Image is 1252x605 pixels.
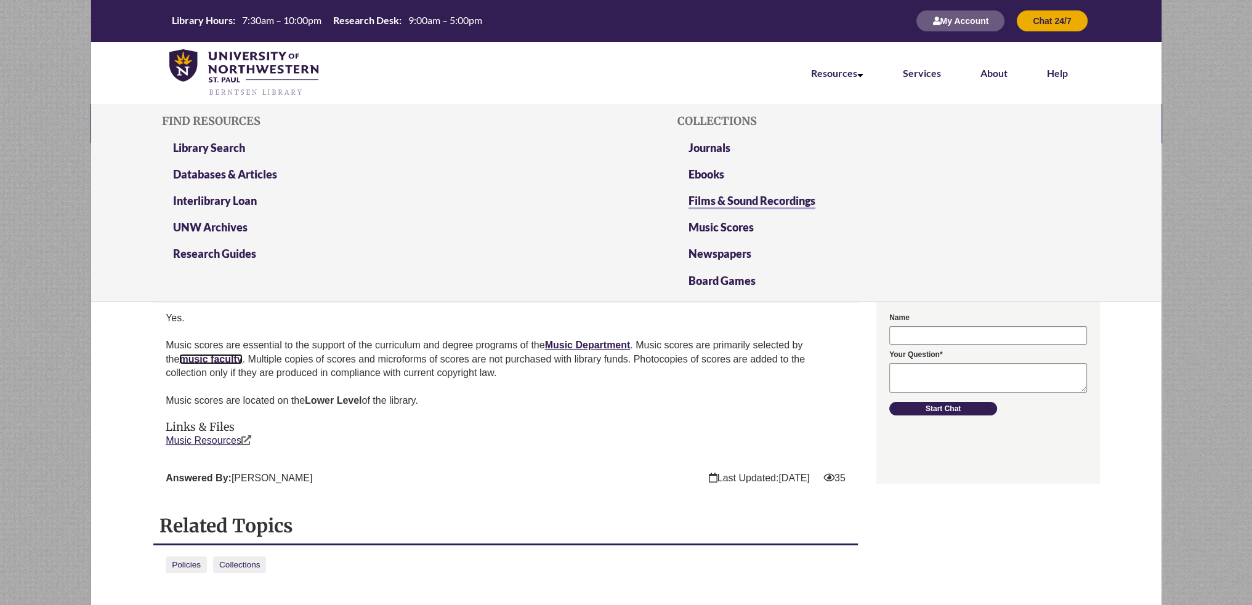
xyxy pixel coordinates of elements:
[173,247,256,260] a: Research Guides
[179,354,242,364] a: music faculty
[166,473,232,483] strong: Answered By:
[160,514,852,537] h2: Related Topics
[167,14,237,27] th: Library Hours:
[689,167,724,181] a: Ebooks
[166,473,312,483] span: [PERSON_NAME]
[903,67,941,79] a: Services
[166,313,185,323] span: Yes.
[545,340,631,350] a: Music Department
[689,220,754,234] a: Music Scores
[717,473,779,483] span: Last Updated:
[170,556,203,573] a: Policies
[1017,10,1087,31] button: Chat 24/7
[1017,15,1087,26] a: Chat 24/7
[166,340,805,378] span: Music scores are essential to the support of the curriculum and degree programs of the . Music sc...
[305,395,361,406] strong: Lower Level
[242,14,321,26] span: 7:30am – 10:00pm
[689,247,751,260] a: Newspapers
[916,10,1004,31] button: My Account
[677,115,1090,127] h5: Collections
[916,15,1004,26] a: My Account
[709,473,810,483] span: Last Updated
[689,194,815,209] a: Films & Sound Recordings
[876,273,1099,484] div: Chat Widget
[166,422,846,433] h3: Links & Files
[169,49,318,97] img: UNWSP Library Logo
[980,67,1008,79] a: About
[162,115,575,127] h5: Find Resources
[328,14,403,27] th: Research Desk:
[167,14,487,28] a: Hours Today
[217,556,262,573] a: Collections
[173,220,248,234] a: UNW Archives
[173,194,257,207] a: Interlibrary Loan
[823,473,846,483] span: Views
[1047,67,1068,79] a: Help
[408,14,482,26] span: 9:00am – 5:00pm
[167,14,487,27] table: Hours Today
[173,141,245,154] a: Library Search
[173,167,277,181] a: Databases & Articles
[811,67,863,79] a: Resources
[689,141,730,154] a: Journals
[166,395,418,406] span: Music scores are located on the of the library.
[877,274,1099,483] iframe: Chat Widget
[689,274,756,287] a: Board Games
[166,435,251,446] a: Music Resources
